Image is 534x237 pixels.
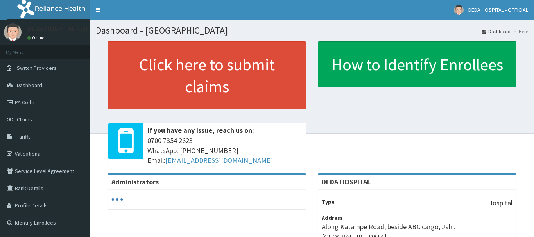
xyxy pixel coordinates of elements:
p: DEDA HOSPITAL - OFFICIAL [27,25,108,32]
img: User Image [4,23,22,41]
span: DEDA HOSPITAL - OFFICIAL [468,6,528,13]
li: Here [511,28,528,35]
strong: DEDA HOSPITAL [322,177,371,186]
svg: audio-loading [111,194,123,205]
b: Address [322,214,343,221]
a: How to Identify Enrollees [318,41,516,87]
span: Dashboard [17,82,42,89]
b: Type [322,198,335,205]
a: [EMAIL_ADDRESS][DOMAIN_NAME] [165,156,273,165]
p: Hospital [488,198,512,208]
span: Switch Providers [17,64,57,71]
h1: Dashboard - [GEOGRAPHIC_DATA] [96,25,528,36]
a: Dashboard [482,28,511,35]
a: Click here to submit claims [108,41,306,109]
a: Online [27,35,46,41]
b: Administrators [111,177,159,186]
img: User Image [454,5,464,15]
b: If you have any issue, reach us on: [147,126,254,135]
span: 0700 7354 2623 WhatsApp: [PHONE_NUMBER] Email: [147,135,302,166]
span: Claims [17,116,32,123]
span: Tariffs [17,133,31,140]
